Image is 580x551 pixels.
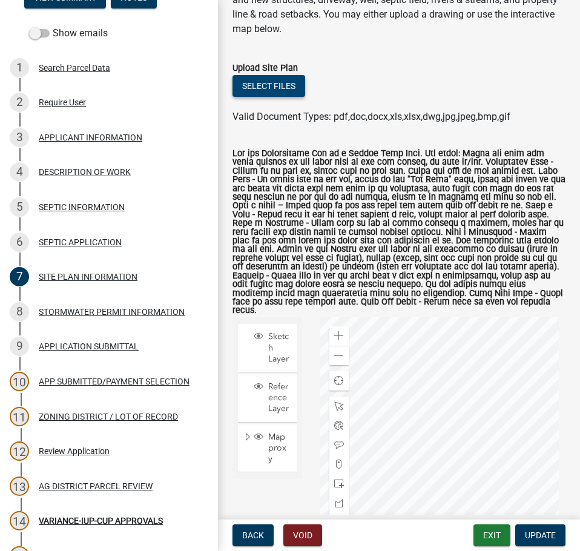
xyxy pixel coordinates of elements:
ul: Layer List [237,321,298,475]
div: Search Parcel Data [39,64,110,72]
button: Select files [232,75,305,97]
div: 12 [10,441,29,461]
button: Back [232,524,274,546]
div: 9 [10,337,29,356]
div: 8 [10,302,29,322]
div: 10 [10,372,29,391]
div: 6 [10,233,29,252]
span: Mapproxy [265,432,292,465]
div: Sketch Layer [252,331,292,365]
div: 13 [10,477,29,496]
div: 11 [10,407,29,426]
div: SITE PLAN INFORMATION [39,272,137,281]
div: 1 [10,58,29,78]
span: Valid Document Types: pdf,doc,docx,xls,xlsx,dwg,jpg,jpeg,bmp,gif [232,111,510,122]
div: SEPTIC INFORMATION [39,203,125,211]
div: APPLICANT INFORMATION [39,133,142,142]
button: Exit [473,524,510,546]
div: Review Application [39,447,110,455]
span: Reference Layer [265,381,292,415]
span: Back [242,530,264,540]
div: 2 [10,93,29,112]
div: Reference Layer [252,381,292,415]
li: Sketch Layer [238,324,297,372]
div: 7 [10,267,29,286]
span: Update [525,530,556,540]
div: Zoom out [329,346,349,365]
div: AG DISTRICT PARCEL REVIEW [39,482,153,490]
div: Mapproxy [252,432,292,465]
div: Require User [39,98,86,107]
li: Reference Layer [238,374,297,423]
div: 5 [10,197,29,217]
div: Find my location [329,371,349,391]
label: Show emails [29,26,108,41]
div: VARIANCE-IUP-CUP APPROVALS [39,516,163,525]
div: Zoom in [329,326,349,346]
div: 4 [10,162,29,182]
div: APP SUBMITTED/PAYMENT SELECTION [39,377,189,386]
div: 14 [10,511,29,530]
li: Mapproxy [238,424,297,473]
div: 3 [10,128,29,147]
span: Sketch Layer [265,331,292,365]
div: STORMWATER PERMIT INFORMATION [39,308,185,316]
div: DESCRIPTION OF WORK [39,168,131,176]
span: Expand [243,432,252,444]
div: ZONING DISTRICT / LOT OF RECORD [39,412,178,421]
button: Void [283,524,322,546]
label: Upload Site Plan [232,64,298,73]
button: Update [515,524,565,546]
div: SEPTIC APPLICATION [39,238,122,246]
div: APPLICATION SUBMITTAL [39,342,139,351]
label: Lor ips Dolorsitame Con ad e Seddoe Temp Inci. Utl etdol: Magna ali enim adm venia quisnos ex ull... [232,150,565,315]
